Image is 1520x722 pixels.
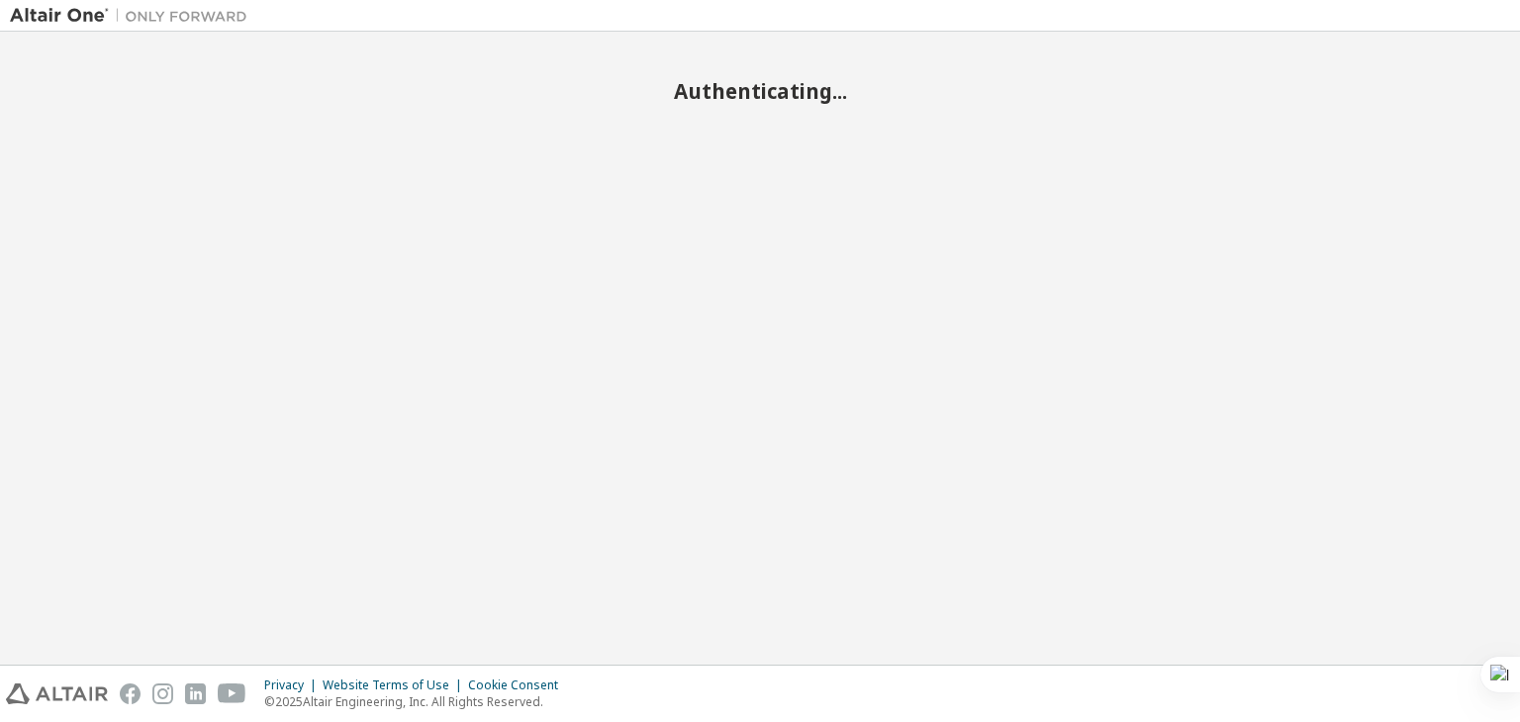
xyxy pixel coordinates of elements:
[10,78,1510,104] h2: Authenticating...
[10,6,257,26] img: Altair One
[264,677,323,693] div: Privacy
[468,677,570,693] div: Cookie Consent
[120,683,141,704] img: facebook.svg
[185,683,206,704] img: linkedin.svg
[218,683,246,704] img: youtube.svg
[6,683,108,704] img: altair_logo.svg
[323,677,468,693] div: Website Terms of Use
[264,693,570,710] p: © 2025 Altair Engineering, Inc. All Rights Reserved.
[152,683,173,704] img: instagram.svg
